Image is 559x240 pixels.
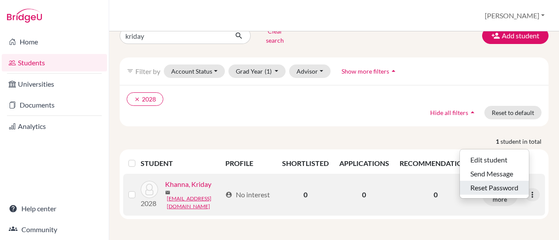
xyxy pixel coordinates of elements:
td: 0 [277,174,334,216]
button: Edit student [460,153,529,167]
a: Help center [2,200,107,217]
button: Reset to default [484,106,542,119]
i: arrow_drop_up [389,67,398,75]
input: Find student by name... [120,27,228,44]
a: Community [2,221,107,238]
i: filter_list [127,68,134,74]
button: Show more filtersarrow_drop_up [334,64,405,78]
a: Khanna, Kriday [165,179,211,189]
button: Send Message [460,167,529,181]
span: Filter by [135,67,160,75]
a: Analytics [2,118,107,135]
button: clear2028 [127,92,163,106]
span: account_circle [225,191,232,198]
a: [EMAIL_ADDRESS][DOMAIN_NAME] [167,195,222,210]
span: Hide all filters [430,109,468,116]
a: Universities [2,75,107,93]
img: Khanna, Kriday [141,181,158,198]
button: Reset Password [460,181,529,195]
a: Documents [2,96,107,114]
i: arrow_drop_up [468,108,477,117]
button: [PERSON_NAME] [481,7,549,24]
button: Account Status [164,64,225,78]
p: 2028 [141,198,158,209]
strong: 1 [496,137,500,146]
th: PROFILE [220,153,276,174]
span: student in total [500,137,549,146]
th: STUDENT [141,153,221,174]
th: SHORTLISTED [277,153,334,174]
p: 0 [400,189,472,200]
span: Show more filters [342,68,389,75]
button: Hide all filtersarrow_drop_up [423,106,484,119]
button: Clear search [251,24,299,47]
a: Home [2,33,107,51]
button: Grad Year(1) [228,64,286,78]
td: 0 [334,174,394,216]
div: No interest [225,189,270,200]
img: Bridge-U [7,9,42,23]
th: RECOMMENDATIONS [394,153,477,174]
span: mail [165,190,170,195]
span: (1) [265,68,272,75]
button: Add student [482,27,549,44]
i: clear [134,96,140,102]
a: Students [2,54,107,71]
th: APPLICATIONS [334,153,394,174]
button: Advisor [289,64,331,78]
